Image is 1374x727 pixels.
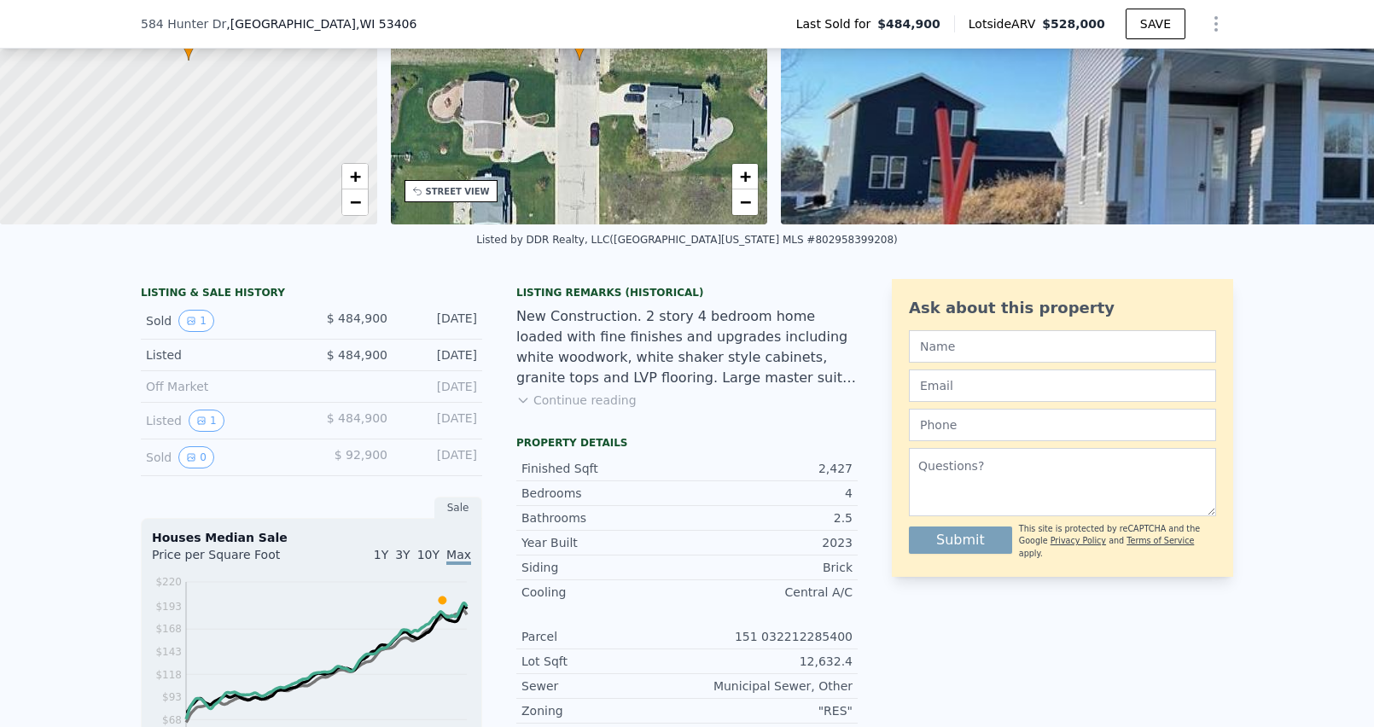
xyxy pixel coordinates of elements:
input: Email [909,369,1216,402]
div: [DATE] [401,410,477,432]
div: Off Market [146,378,298,395]
button: SAVE [1126,9,1185,39]
div: Zoning [521,702,687,719]
div: Lot Sqft [521,653,687,670]
div: 2.5 [687,509,853,526]
span: $484,900 [877,15,940,32]
span: $ 484,900 [327,311,387,325]
span: $ 484,900 [327,411,387,425]
div: "RES" [687,702,853,719]
span: Max [446,548,471,565]
tspan: $193 [155,601,182,613]
div: STREET VIEW [426,185,490,198]
tspan: $143 [155,646,182,658]
button: View historical data [178,446,214,468]
div: Sold [146,310,298,332]
span: 1Y [374,548,388,561]
div: Sewer [521,678,687,695]
div: Listed [146,410,298,432]
div: Price per Square Foot [152,546,311,573]
a: Zoom out [732,189,758,215]
span: − [740,191,751,212]
button: Show Options [1199,7,1233,41]
div: [DATE] [401,378,477,395]
a: Zoom out [342,189,368,215]
div: Listing Remarks (Historical) [516,286,858,300]
div: 4 [687,485,853,502]
div: Listed [146,346,298,363]
a: Zoom in [732,164,758,189]
a: Zoom in [342,164,368,189]
button: View historical data [189,410,224,432]
div: 151 032212285400 [687,628,853,645]
div: Year Built [521,534,687,551]
a: Privacy Policy [1051,536,1106,545]
div: 2023 [687,534,853,551]
span: , [GEOGRAPHIC_DATA] [226,15,416,32]
span: + [740,166,751,187]
div: [DATE] [401,346,477,363]
span: $ 484,900 [327,348,387,362]
span: 584 Hunter Dr [141,15,226,32]
div: [DATE] [401,446,477,468]
div: Finished Sqft [521,460,687,477]
div: Bedrooms [521,485,687,502]
span: , WI 53406 [356,17,416,31]
button: Continue reading [516,392,637,409]
span: $ 92,900 [335,448,387,462]
div: New Construction. 2 story 4 bedroom home loaded with fine finishes and upgrades including white w... [516,306,858,388]
tspan: $220 [155,576,182,588]
div: Listed by DDR Realty, LLC ([GEOGRAPHIC_DATA][US_STATE] MLS #802958399208) [476,234,897,246]
div: Sold [146,446,298,468]
tspan: $118 [155,669,182,681]
div: This site is protected by reCAPTCHA and the Google and apply. [1019,523,1216,560]
tspan: $68 [162,714,182,726]
span: Lotside ARV [969,15,1042,32]
div: Siding [521,559,687,576]
div: 12,632.4 [687,653,853,670]
span: 3Y [395,548,410,561]
div: LISTING & SALE HISTORY [141,286,482,303]
span: + [349,166,360,187]
span: Last Sold for [796,15,878,32]
div: Ask about this property [909,296,1216,320]
span: 10Y [417,548,440,561]
span: − [349,191,360,212]
tspan: $93 [162,691,182,703]
div: Property details [516,436,858,450]
div: Brick [687,559,853,576]
div: 2,427 [687,460,853,477]
div: Cooling [521,584,687,601]
div: Sale [434,497,482,519]
div: Central A/C [687,584,853,601]
div: Parcel [521,628,687,645]
a: Terms of Service [1127,536,1194,545]
div: [DATE] [401,310,477,332]
span: $528,000 [1042,17,1105,31]
button: Submit [909,526,1012,554]
button: View historical data [178,310,214,332]
div: Bathrooms [521,509,687,526]
input: Phone [909,409,1216,441]
div: Municipal Sewer, Other [687,678,853,695]
div: Houses Median Sale [152,529,471,546]
tspan: $168 [155,623,182,635]
input: Name [909,330,1216,363]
